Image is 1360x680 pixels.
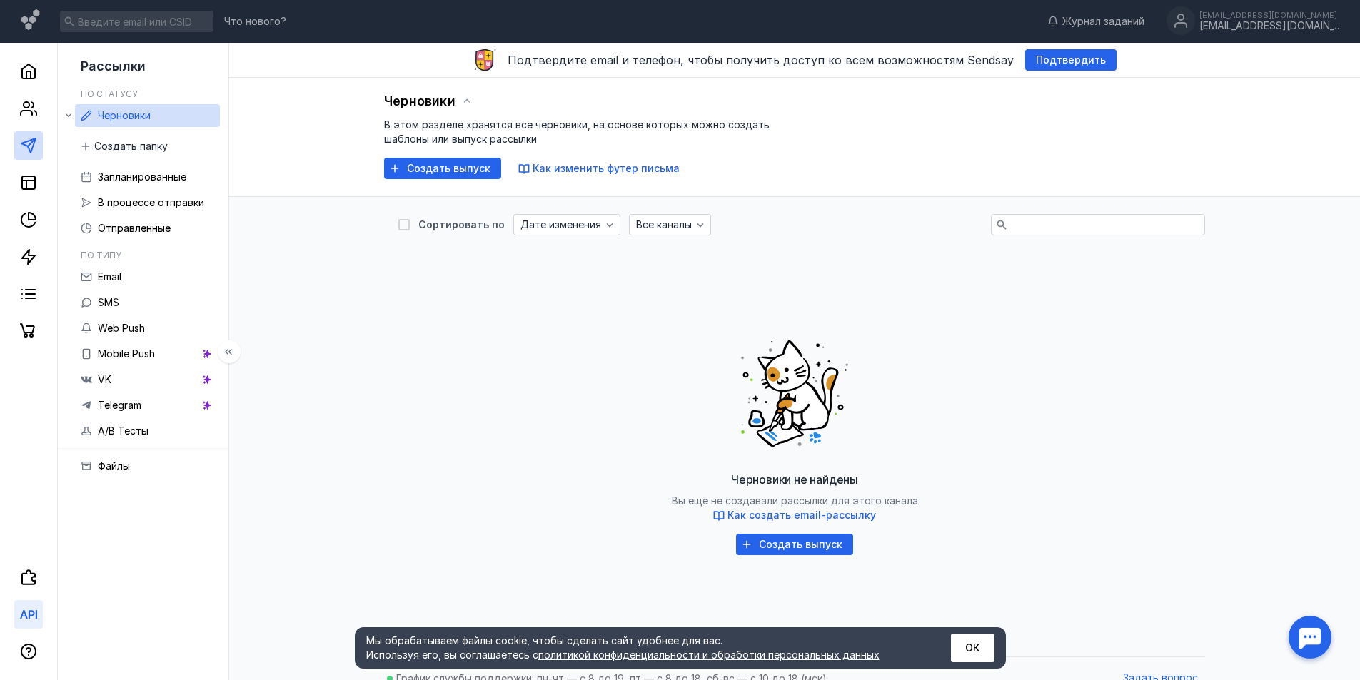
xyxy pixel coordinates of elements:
a: Email [75,265,220,288]
div: [EMAIL_ADDRESS][DOMAIN_NAME] [1199,11,1342,19]
span: Как изменить футер письма [533,162,680,174]
button: ОК [951,634,994,662]
a: Что нового? [217,16,293,26]
div: Сортировать по [418,220,505,230]
input: Введите email или CSID [60,11,213,32]
a: Журнал заданий [1040,14,1152,29]
span: VK [98,373,111,385]
span: Email [98,270,121,283]
span: В процессе отправки [98,196,204,208]
span: Подтвердите email и телефон, чтобы получить доступ ко всем возможностям Sendsay [508,53,1014,67]
span: Черновики [98,109,151,121]
span: Запланированные [98,171,186,183]
span: В этом разделе хранятся все черновики, на основе которых можно создать шаблоны или выпуск рассылки [384,118,770,145]
a: Mobile Push [75,342,220,365]
a: Telegram [75,394,220,417]
span: Черновики не найдены [731,472,858,487]
div: Мы обрабатываем файлы cookie, чтобы сделать сайт удобнее для вас. Используя его, вы соглашаетесь c [366,634,916,662]
span: Telegram [98,399,141,411]
button: Создать папку [75,136,175,157]
span: Вы ещё не создавали рассылки для этого канала [672,494,918,522]
span: Создать выпуск [759,539,842,551]
span: Подтвердить [1036,54,1106,66]
button: Как создать email-рассылку [713,508,876,522]
span: Что нового? [224,16,286,26]
span: Журнал заданий [1062,14,1144,29]
button: Все каналы [629,214,711,235]
span: Черновики [384,93,455,108]
button: Как изменить футер письма [518,161,680,176]
span: A/B Тесты [98,425,148,437]
span: Дате изменения [520,219,601,231]
a: SMS [75,291,220,314]
span: SMS [98,296,119,308]
span: Отправленные [98,222,171,234]
a: В процессе отправки [75,191,220,214]
h5: По статусу [81,88,138,99]
button: Дате изменения [513,214,620,235]
a: Web Push [75,317,220,340]
a: VK [75,368,220,391]
span: Создать выпуск [407,163,490,175]
a: Запланированные [75,166,220,188]
a: Черновики [75,104,220,127]
span: Все каналы [636,219,692,231]
span: Создать папку [94,141,168,153]
a: Файлы [75,455,220,477]
button: Подтвердить [1025,49,1117,71]
span: Web Push [98,322,145,334]
span: Рассылки [81,59,146,73]
span: Как создать email-рассылку [727,509,876,521]
a: Отправленные [75,217,220,240]
span: Mobile Push [98,347,155,360]
span: Файлы [98,460,130,472]
button: Создать выпуск [384,158,501,179]
button: Создать выпуск [736,534,853,555]
h5: По типу [81,250,121,260]
a: политикой конфиденциальности и обработки персональных данных [538,649,880,661]
a: A/B Тесты [75,420,220,442]
div: [EMAIL_ADDRESS][DOMAIN_NAME] [1199,20,1342,32]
